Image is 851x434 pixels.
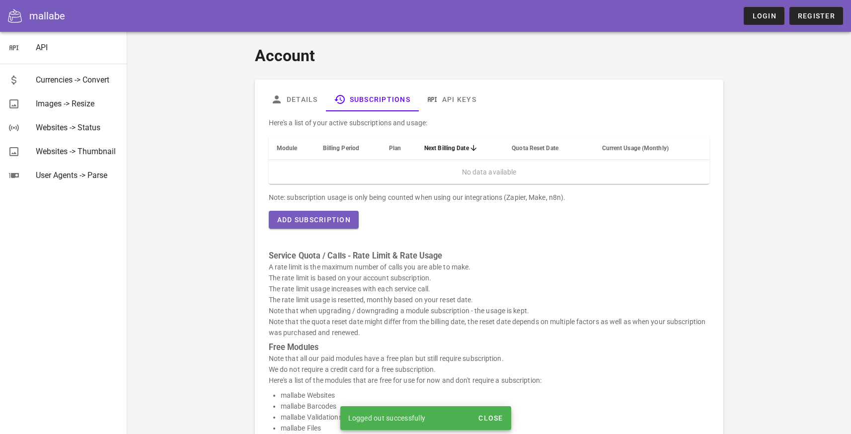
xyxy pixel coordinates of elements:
span: Close [478,414,503,422]
a: Register [789,7,843,25]
span: Next Billing Date [424,145,469,152]
div: Note: subscription usage is only being counted when using our integrations (Zapier, Make, n8n). [269,192,709,203]
span: Quota Reset Date [512,145,558,152]
div: Images -> Resize [36,99,119,108]
span: Add Subscription [277,216,351,224]
button: Add Subscription [269,211,359,229]
a: Subscriptions [326,87,418,111]
div: User Agents -> Parse [36,171,119,180]
p: Note that all our paid modules have a free plan but still require subscription. We do not require... [269,353,709,386]
span: Module [277,145,298,152]
th: Quota Reset Date: Not sorted. Activate to sort ascending. [504,136,594,160]
span: Login [752,12,776,20]
th: Billing Period [315,136,381,160]
div: API [36,43,119,52]
th: Plan [381,136,416,160]
button: Close [474,409,507,427]
p: A rate limit is the maximum number of calls you are able to make. The rate limit is based on your... [269,261,709,338]
iframe: Tidio Chat [715,370,847,417]
div: Logged out successfully [340,406,474,430]
h3: Free Modules [269,342,709,353]
td: No data available [269,160,709,184]
th: Module [269,136,315,160]
a: API Keys [418,87,484,111]
th: Current Usage (Monthly): Not sorted. Activate to sort ascending. [594,136,710,160]
li: mallabe Barcodes [281,401,709,412]
span: Current Usage (Monthly) [602,145,669,152]
th: Next Billing Date: Sorted descending. Activate to remove sorting. [416,136,504,160]
h1: Account [255,44,723,68]
li: mallabe Websites [281,390,709,401]
div: Websites -> Thumbnail [36,147,119,156]
div: mallabe [29,8,65,23]
a: Login [744,7,784,25]
h3: Service Quota / Calls - Rate Limit & Rate Usage [269,251,709,261]
p: Here's a list of your active subscriptions and usage: [269,117,709,128]
span: Billing Period [323,145,359,152]
span: Register [797,12,835,20]
li: mallabe Validations [281,412,709,423]
span: Plan [389,145,401,152]
div: Websites -> Status [36,123,119,132]
li: mallabe Files [281,423,709,434]
div: Currencies -> Convert [36,75,119,85]
a: Details [263,87,326,111]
